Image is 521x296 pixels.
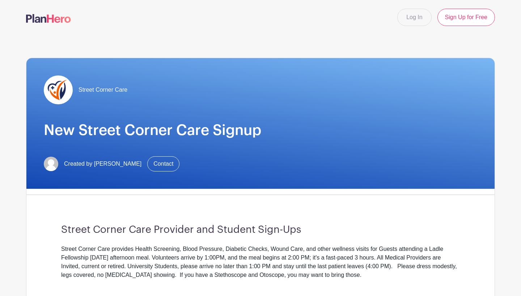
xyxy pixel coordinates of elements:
[79,86,127,94] span: Street Corner Care
[61,245,460,279] div: Street Corner Care provides Health Screening, Blood Pressure, Diabetic Checks, Wound Care, and ot...
[64,160,141,168] span: Created by [PERSON_NAME]
[147,156,179,171] a: Contact
[44,75,73,104] img: SCC%20PlanHero.png
[437,9,495,26] a: Sign Up for Free
[26,14,71,23] img: logo-507f7623f17ff9eddc593b1ce0a138ce2505c220e1c5a4e2b4648c50719b7d32.svg
[61,224,460,236] h3: Street Corner Care Provider and Student Sign-Ups
[44,122,477,139] h1: New Street Corner Care Signup
[397,9,431,26] a: Log In
[44,157,58,171] img: default-ce2991bfa6775e67f084385cd625a349d9dcbb7a52a09fb2fda1e96e2d18dcdb.png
